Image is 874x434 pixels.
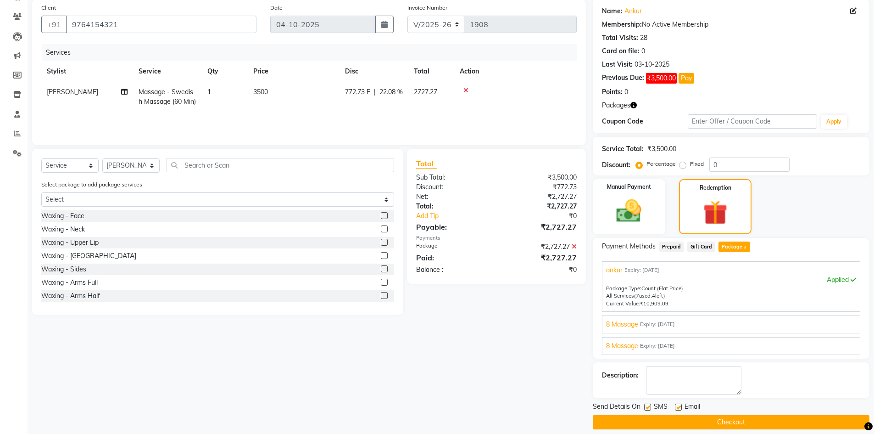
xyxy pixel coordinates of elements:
[659,242,684,252] span: Prepaid
[606,300,640,307] span: Current Value:
[646,73,677,84] span: ₹3,500.00
[409,242,496,252] div: Package
[41,16,67,33] button: +91
[345,87,370,97] span: 772.73 F
[602,33,638,43] div: Total Visits:
[602,6,623,16] div: Name:
[496,182,584,192] div: ₹772.73
[207,88,211,96] span: 1
[511,211,584,221] div: ₹0
[409,221,496,232] div: Payable:
[496,192,584,202] div: ₹2,727.27
[409,182,496,192] div: Discount:
[41,225,85,234] div: Waxing - Neck
[408,61,454,82] th: Total
[606,265,623,275] span: ankur
[41,265,86,274] div: Waxing - Sides
[654,402,668,413] span: SMS
[47,88,98,96] span: [PERSON_NAME]
[602,160,630,170] div: Discount:
[606,275,856,285] div: Applied
[688,114,817,129] input: Enter Offer / Coupon Code
[718,242,750,252] span: Package
[270,4,283,12] label: Date
[593,402,640,413] span: Send Details On
[374,87,376,97] span: |
[593,415,869,429] button: Checkout
[606,341,638,351] span: 8 Massage
[41,278,98,287] div: Waxing - Arms Full
[139,88,196,106] span: Massage - Swedish Massage (60 Min)
[133,61,202,82] th: Service
[696,197,735,228] img: _gift.svg
[602,371,639,380] div: Description:
[634,293,665,299] span: used, left)
[167,158,394,172] input: Search or Scan
[640,300,668,307] span: ₹10,909.09
[41,4,56,12] label: Client
[454,61,577,82] th: Action
[66,16,256,33] input: Search by Name/Mobile/Email/Code
[602,242,656,251] span: Payment Methods
[602,73,644,84] div: Previous Due:
[602,20,642,29] div: Membership:
[641,46,645,56] div: 0
[496,242,584,252] div: ₹2,727.27
[640,33,647,43] div: 28
[496,221,584,232] div: ₹2,727.27
[821,115,847,129] button: Apply
[624,87,628,97] div: 0
[647,144,676,154] div: ₹3,500.00
[635,60,669,69] div: 03-10-2025
[41,61,133,82] th: Stylist
[248,61,340,82] th: Price
[41,291,100,301] div: Waxing - Arms Half
[409,265,496,275] div: Balance :
[340,61,408,82] th: Disc
[602,60,633,69] div: Last Visit:
[409,192,496,202] div: Net:
[41,211,84,221] div: Waxing - Face
[416,234,576,242] div: Payments
[624,6,642,16] a: Ankur
[416,159,437,169] span: Total
[607,183,651,191] label: Manual Payment
[641,285,683,292] span: Count (Flat Price)
[496,173,584,182] div: ₹3,500.00
[679,73,694,84] button: Pay
[634,293,639,299] span: (7
[41,180,142,189] label: Select package to add package services
[606,285,641,292] span: Package Type:
[496,202,584,211] div: ₹2,727.27
[624,266,659,274] span: Expiry: [DATE]
[602,20,860,29] div: No Active Membership
[640,342,675,350] span: Expiry: [DATE]
[602,144,644,154] div: Service Total:
[253,88,268,96] span: 3500
[409,202,496,211] div: Total:
[602,101,630,110] span: Packages
[41,238,99,248] div: Waxing - Upper Lip
[202,61,248,82] th: Qty
[496,252,584,263] div: ₹2,727.27
[646,160,676,168] label: Percentage
[690,160,704,168] label: Fixed
[742,245,747,250] span: 3
[608,197,649,225] img: _cash.svg
[409,252,496,263] div: Paid:
[496,265,584,275] div: ₹0
[685,402,700,413] span: Email
[602,117,688,126] div: Coupon Code
[414,88,437,96] span: 2727.27
[602,46,640,56] div: Card on file:
[700,184,731,192] label: Redemption
[606,320,638,329] span: 8 Massage
[640,321,675,328] span: Expiry: [DATE]
[606,293,634,299] span: All Services
[42,44,584,61] div: Services
[407,4,447,12] label: Invoice Number
[41,251,136,261] div: Waxing - [GEOGRAPHIC_DATA]
[409,173,496,182] div: Sub Total:
[409,211,511,221] a: Add Tip
[687,242,715,252] span: Gift Card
